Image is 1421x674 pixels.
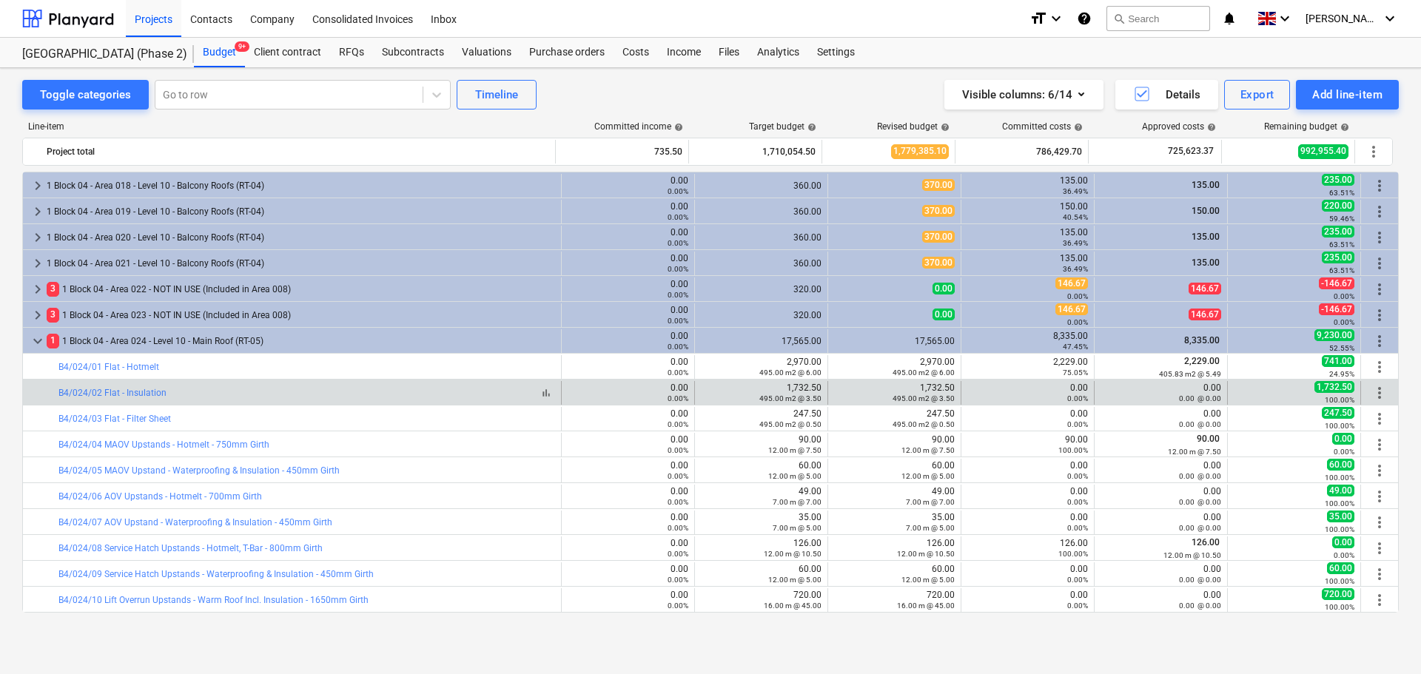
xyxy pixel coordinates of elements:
a: Client contract [245,38,330,67]
span: 1,779,385.10 [891,144,949,158]
span: 720.00 [1322,588,1354,600]
div: 0.00 [1101,460,1221,481]
div: [GEOGRAPHIC_DATA] (Phase 2) [22,47,176,62]
small: 0.00 @ 0.00 [1179,472,1221,480]
div: 8,335.00 [967,331,1088,351]
small: 0.00% [1067,498,1088,506]
span: 60.00 [1327,562,1354,574]
small: 100.00% [1325,577,1354,585]
small: 0.00% [1067,420,1088,428]
i: keyboard_arrow_down [1381,10,1399,27]
div: 126.00 [701,538,822,559]
div: Valuations [453,38,520,67]
div: 1 Block 04 - Area 024 - Level 10 - Main Roof (RT-05) [47,329,555,353]
small: 0.00% [1067,318,1088,326]
div: Project total [47,140,549,164]
small: 100.00% [1325,525,1354,533]
span: 0.00 [1332,433,1354,445]
a: Analytics [748,38,808,67]
span: More actions [1371,565,1388,583]
span: [PERSON_NAME] [1306,13,1380,24]
span: 135.00 [1190,180,1221,190]
div: Remaining budget [1264,121,1349,132]
div: 0.00 [967,460,1088,481]
small: 0.00% [668,420,688,428]
span: help [804,123,816,132]
small: 0.00 @ 0.00 [1179,394,1221,402]
div: 90.00 [701,434,822,455]
span: 220.00 [1322,200,1354,212]
span: 370.00 [922,205,955,217]
div: 786,429.70 [961,140,1082,164]
span: 370.00 [922,231,955,243]
small: 0.00% [668,446,688,454]
span: More actions [1371,384,1388,402]
div: 0.00 [967,486,1088,507]
small: 63.51% [1329,266,1354,274]
div: Income [658,38,710,67]
div: RFQs [330,38,373,67]
button: Visible columns:6/14 [944,80,1103,109]
div: 360.00 [701,206,822,217]
a: B4/024/03 Flat - Filter Sheet [58,414,171,424]
small: 12.00 m @ 7.50 [768,446,822,454]
span: search [1113,13,1125,24]
small: 12.00 m @ 10.50 [897,550,955,558]
small: 0.00% [1067,576,1088,584]
small: 495.00 m2 @ 0.50 [759,420,822,428]
div: 0.00 [568,460,688,481]
div: Budget [194,38,245,67]
span: keyboard_arrow_right [29,306,47,324]
small: 7.00 m @ 7.00 [906,498,955,506]
div: 0.00 [568,305,688,326]
span: 3 [47,282,59,296]
div: 247.50 [834,408,955,429]
div: 0.00 [1101,590,1221,610]
div: 0.00 [1101,564,1221,584]
span: bar_chart [540,387,552,399]
a: B4/024/09 Service Hatch Upstands - Waterproofing & Insulation - 450mm Girth [58,569,374,579]
span: help [671,123,683,132]
small: 0.00% [668,317,688,325]
span: 370.00 [922,257,955,269]
small: 16.00 m @ 45.00 [897,601,955,610]
div: 126.00 [967,538,1088,559]
i: keyboard_arrow_down [1276,10,1294,27]
div: Line-item [22,121,557,132]
div: Settings [808,38,864,67]
div: 0.00 [568,434,688,455]
div: 126.00 [834,538,955,559]
small: 0.00% [668,601,688,610]
small: 12.00 m @ 5.00 [901,576,955,584]
span: 8,335.00 [1183,335,1221,346]
small: 12.00 m @ 5.00 [768,472,822,480]
small: 59.46% [1329,215,1354,223]
span: 1 [47,334,59,348]
a: Costs [614,38,658,67]
small: 40.54% [1063,213,1088,221]
div: 1 Block 04 - Area 020 - Level 10 - Balcony Roofs (RT-04) [47,226,555,249]
span: help [938,123,950,132]
a: B4/024/04 MAOV Upstands - Hotmelt - 750mm Girth [58,439,269,450]
div: 2,229.00 [967,357,1088,377]
div: 0.00 [967,383,1088,403]
span: keyboard_arrow_down [29,332,47,350]
iframe: Chat Widget [1347,603,1421,674]
a: B4/024/08 Service Hatch Upstands - Hotmelt, T-Bar - 800mm Girth [58,543,323,553]
div: 0.00 [568,227,688,248]
div: 0.00 [568,512,688,533]
span: help [1337,123,1349,132]
div: 1 Block 04 - Area 019 - Level 10 - Balcony Roofs (RT-04) [47,200,555,223]
a: Budget9+ [194,38,245,67]
div: 60.00 [701,460,822,481]
div: 135.00 [967,175,1088,196]
button: Details [1115,80,1218,109]
div: 1 Block 04 - Area 018 - Level 10 - Balcony Roofs (RT-04) [47,174,555,198]
small: 0.00% [668,524,688,532]
small: 100.00% [1058,550,1088,558]
small: 0.00% [1067,472,1088,480]
button: Timeline [457,80,537,109]
small: 24.95% [1329,370,1354,378]
small: 0.00% [1334,551,1354,559]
